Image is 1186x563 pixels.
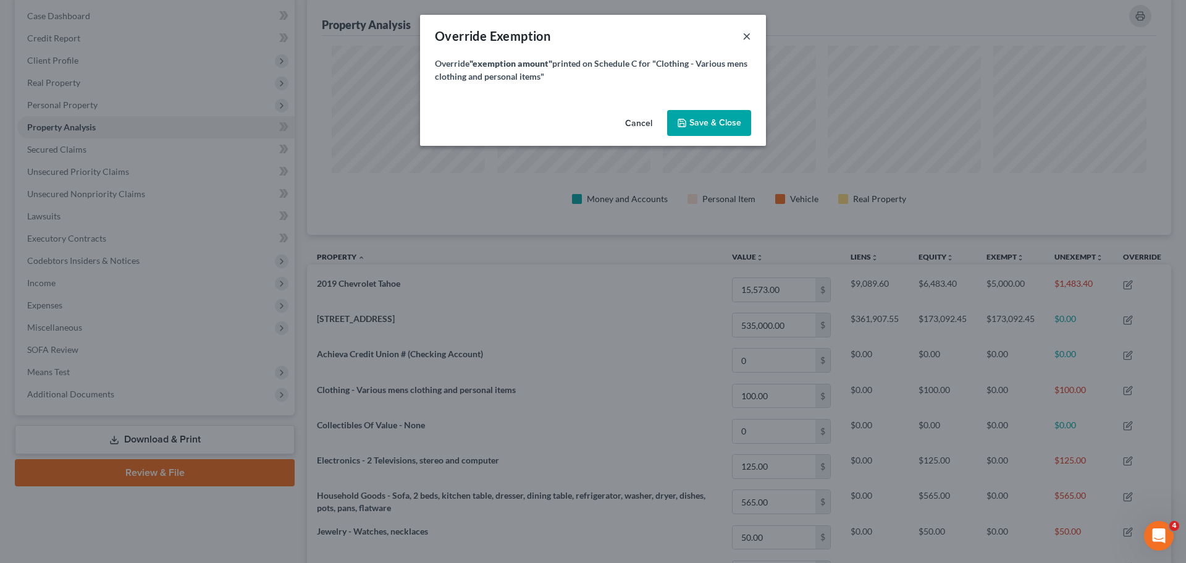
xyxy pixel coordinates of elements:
span: 4 [1169,521,1179,531]
span: Save & Close [689,117,741,128]
button: Save & Close [667,110,751,136]
iframe: Intercom live chat [1144,521,1174,551]
div: Override Exemption [435,27,550,44]
button: × [742,28,751,43]
label: Override printed on Schedule C for "Clothing - Various mens clothing and personal items" [435,57,751,83]
strong: "exemption amount" [469,58,552,69]
button: Cancel [615,111,662,136]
